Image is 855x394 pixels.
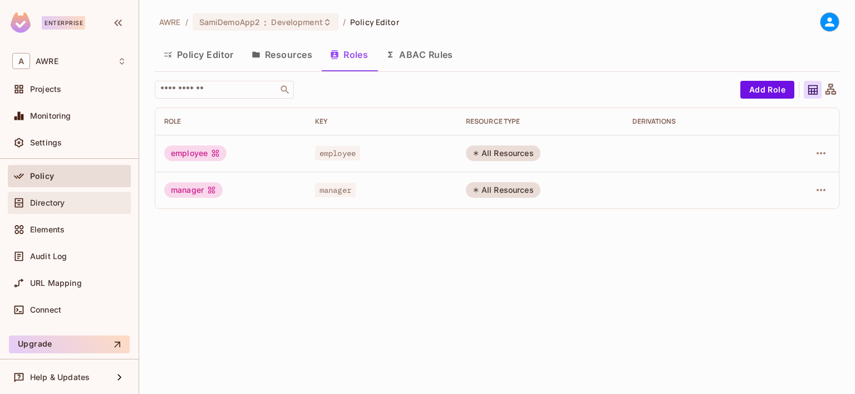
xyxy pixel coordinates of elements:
[740,81,794,99] button: Add Role
[36,57,58,66] span: Workspace: AWRE
[315,146,360,160] span: employee
[271,17,322,27] span: Development
[343,17,346,27] li: /
[243,41,321,69] button: Resources
[30,305,61,314] span: Connect
[30,198,65,207] span: Directory
[30,373,90,382] span: Help & Updates
[12,53,30,69] span: A
[9,335,130,353] button: Upgrade
[159,17,181,27] span: the active workspace
[315,117,448,126] div: Key
[377,41,462,69] button: ABAC Rules
[11,12,31,33] img: SReyMgAAAABJRU5ErkJggg==
[30,252,67,261] span: Audit Log
[164,117,297,126] div: Role
[315,183,356,197] span: manager
[164,145,227,161] div: employee
[30,138,62,147] span: Settings
[30,85,61,94] span: Projects
[466,182,540,198] div: All Resources
[632,117,765,126] div: Derivations
[164,182,223,198] div: manager
[30,172,54,181] span: Policy
[155,41,243,69] button: Policy Editor
[263,18,267,27] span: :
[466,117,615,126] div: RESOURCE TYPE
[30,111,71,120] span: Monitoring
[466,145,540,161] div: All Resources
[199,17,260,27] span: SamiDemoApp2
[321,41,377,69] button: Roles
[30,279,82,288] span: URL Mapping
[42,16,85,30] div: Enterprise
[30,225,65,234] span: Elements
[185,17,188,27] li: /
[350,17,399,27] span: Policy Editor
